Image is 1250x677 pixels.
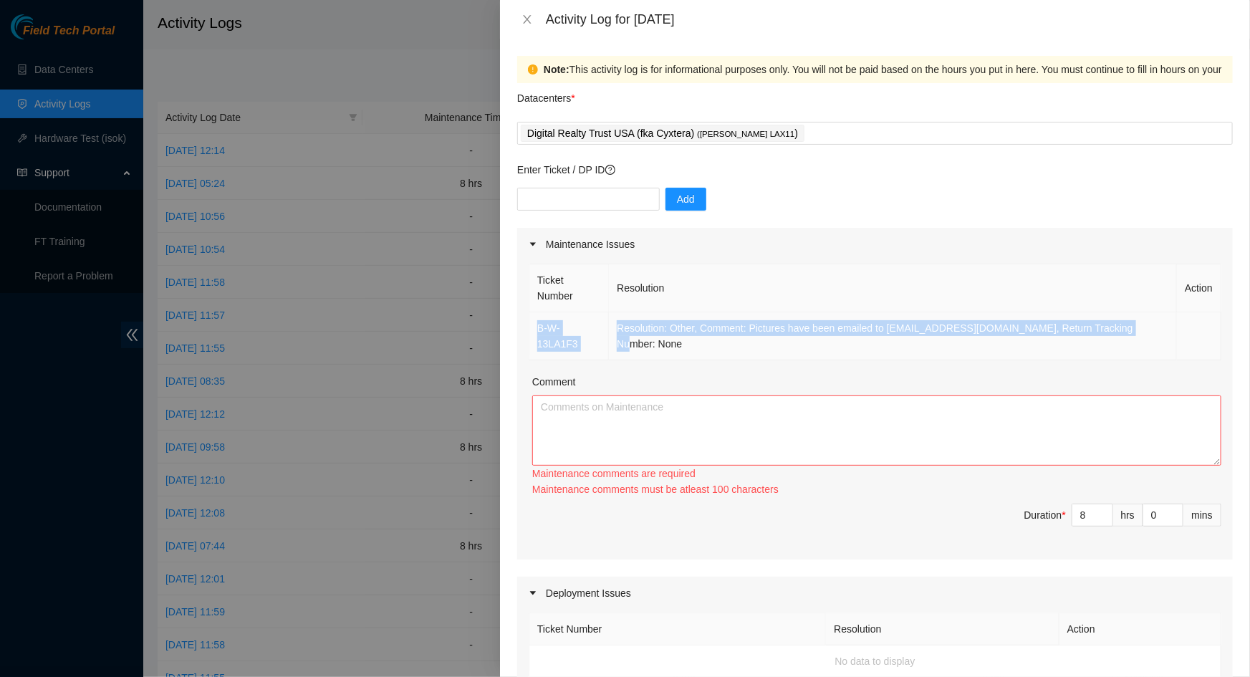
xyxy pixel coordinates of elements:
div: Maintenance comments must be atleast 100 characters [532,481,1221,497]
p: Digital Realty Trust USA (fka Cyxtera) ) [527,125,798,142]
textarea: Comment [532,395,1221,466]
th: Resolution [826,613,1059,645]
th: Action [1177,264,1221,312]
span: exclamation-circle [528,64,538,75]
span: caret-right [529,589,537,597]
div: Maintenance Issues [517,228,1233,261]
a: B-W-13LA1F3 [537,322,578,350]
th: Resolution [609,264,1177,312]
button: Close [517,13,537,27]
span: ( [PERSON_NAME] LAX11 [697,130,794,138]
div: Activity Log for [DATE] [546,11,1233,27]
div: Maintenance comments are required [532,466,1221,481]
span: caret-right [529,240,537,249]
span: Add [677,191,695,207]
p: Datacenters [517,83,575,106]
div: hrs [1113,504,1143,527]
td: Resolution: Other, Comment: Pictures have been emailed to [EMAIL_ADDRESS][DOMAIN_NAME], Return Tr... [609,312,1177,360]
strong: Note: [544,62,569,77]
th: Action [1059,613,1221,645]
button: Add [665,188,706,211]
p: Enter Ticket / DP ID [517,162,1233,178]
div: mins [1183,504,1221,527]
div: Deployment Issues [517,577,1233,610]
label: Comment [532,374,576,390]
th: Ticket Number [529,264,609,312]
th: Ticket Number [529,613,826,645]
div: Duration [1024,507,1066,523]
span: close [521,14,533,25]
span: question-circle [605,165,615,175]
